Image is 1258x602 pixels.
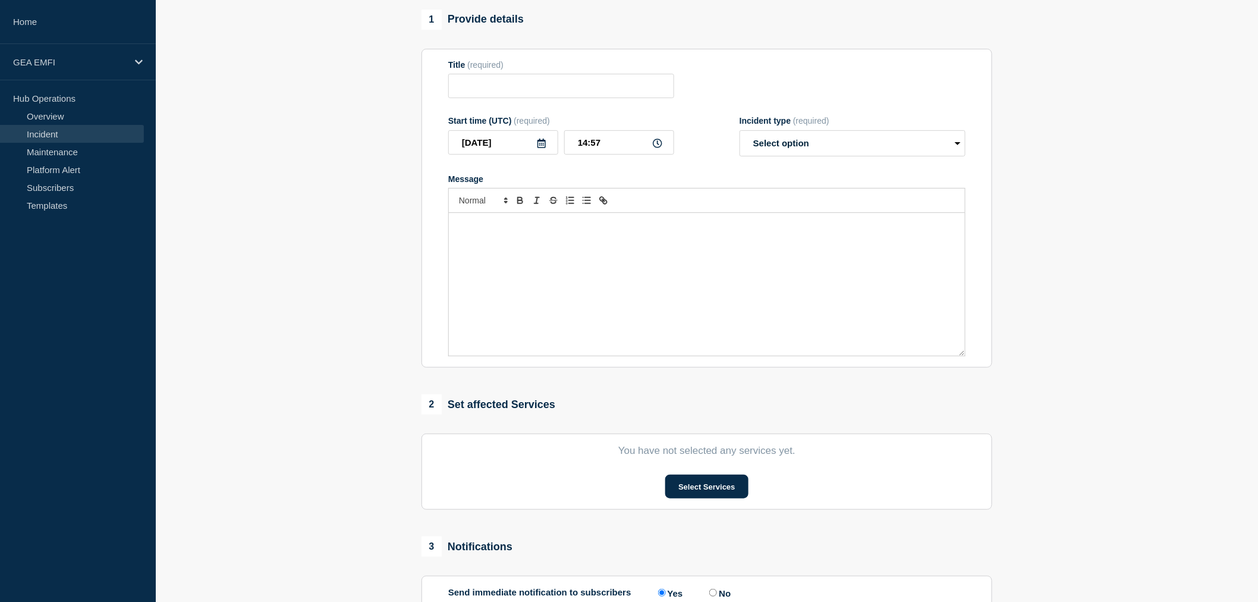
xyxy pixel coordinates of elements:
[658,589,666,597] input: Yes
[448,587,631,598] p: Send immediate notification to subscribers
[422,10,524,30] div: Provide details
[709,589,717,597] input: No
[665,475,748,498] button: Select Services
[448,130,558,155] input: YYYY-MM-DD
[655,587,683,598] label: Yes
[422,394,555,415] div: Set affected Services
[595,193,612,208] button: Toggle link
[448,60,674,70] div: Title
[706,587,731,598] label: No
[448,445,965,457] p: You have not selected any services yet.
[467,60,504,70] span: (required)
[564,130,674,155] input: HH:MM
[422,394,442,415] span: 2
[454,193,512,208] span: Font size
[422,10,442,30] span: 1
[422,537,512,557] div: Notifications
[448,587,965,598] div: Send immediate notification to subscribers
[578,193,595,208] button: Toggle bulleted list
[449,213,965,356] div: Message
[740,130,965,156] select: Incident type
[793,116,829,126] span: (required)
[740,116,965,126] div: Incident type
[448,174,965,184] div: Message
[422,537,442,557] span: 3
[13,57,127,67] p: GEA EMFI
[448,74,674,98] input: Title
[562,193,578,208] button: Toggle ordered list
[529,193,545,208] button: Toggle italic text
[512,193,529,208] button: Toggle bold text
[545,193,562,208] button: Toggle strikethrough text
[514,116,550,126] span: (required)
[448,116,674,126] div: Start time (UTC)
